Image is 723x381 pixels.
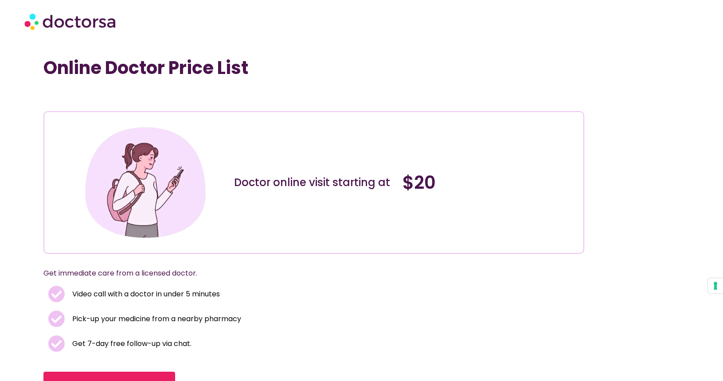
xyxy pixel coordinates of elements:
[70,288,220,300] span: Video call with a doctor in under 5 minutes
[708,278,723,293] button: Your consent preferences for tracking technologies
[70,313,241,325] span: Pick-up your medicine from a nearby pharmacy
[234,175,394,190] div: Doctor online visit starting at
[43,57,584,78] h1: Online Doctor Price List
[66,92,199,102] iframe: Customer reviews powered by Trustpilot
[82,119,209,246] img: Illustration depicting a young woman in a casual outfit, engaged with her smartphone. She has a p...
[70,338,191,350] span: Get 7-day free follow-up via chat.
[403,172,562,193] h4: $20
[43,267,563,280] p: Get immediate care from a licensed doctor.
